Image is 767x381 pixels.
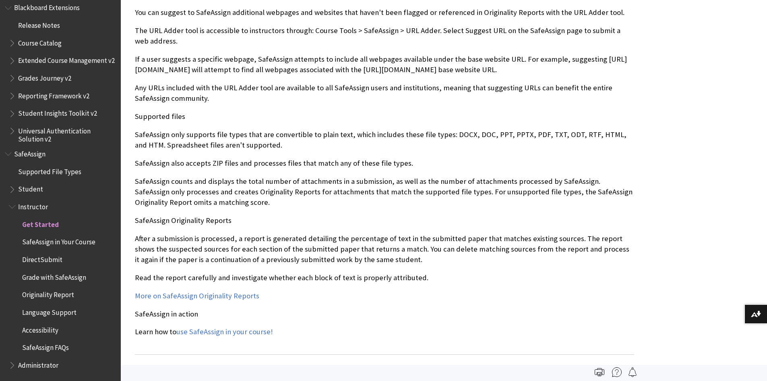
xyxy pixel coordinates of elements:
[18,89,89,100] span: Reporting Framework v2
[18,200,48,211] span: Instructor
[18,124,115,143] span: Universal Authentication Solution v2
[18,71,71,82] span: Grades Journey v2
[612,367,622,377] img: More help
[18,54,115,65] span: Extended Course Management v2
[18,36,62,47] span: Course Catalog
[135,54,634,75] p: If a user suggests a specific webpage, SafeAssign attempts to include all webpages available unde...
[135,309,634,319] p: SafeAssign in action
[18,19,60,29] span: Release Notes
[5,1,116,144] nav: Book outline for Blackboard Extensions
[135,291,259,301] a: More on SafeAssign Originality Reports
[135,7,634,18] p: You can suggest to SafeAssign additional webpages and websites that haven't been flagged or refer...
[22,271,86,281] span: Grade with SafeAssign
[18,358,58,369] span: Administrator
[176,327,273,337] a: use SafeAssign in your course!
[22,323,58,334] span: Accessibility
[18,183,43,194] span: Student
[135,111,634,122] p: Supported files
[22,341,69,352] span: SafeAssign FAQs
[22,235,95,246] span: SafeAssign in Your Course
[135,158,634,169] p: SafeAssign also accepts ZIP files and processes files that match any of these file types.
[22,288,74,299] span: Originality Report
[135,25,634,46] p: The URL Adder tool is accessible to instructors through: Course Tools > SafeAssign > URL Adder. S...
[14,147,45,158] span: SafeAssign
[135,273,634,283] p: Read the report carefully and investigate whether each block of text is properly attributed.
[135,327,634,337] p: Learn how to
[22,306,76,316] span: Language Support
[135,129,634,150] p: SafeAssign only supports file types that are convertible to plain text, which includes these file...
[135,83,634,104] p: Any URLs included with the URL Adder tool are available to all SafeAssign users and institutions,...
[22,253,62,264] span: DirectSubmit
[18,107,97,118] span: Student Insights Toolkit v2
[18,165,81,176] span: Supported File Types
[595,367,604,377] img: Print
[135,215,634,226] p: SafeAssign Originality Reports
[628,367,637,377] img: Follow this page
[135,233,634,265] p: After a submission is processed, a report is generated detailing the percentage of text in the su...
[5,147,116,372] nav: Book outline for Blackboard SafeAssign
[22,218,59,229] span: Get Started
[14,1,80,12] span: Blackboard Extensions
[135,176,634,208] p: SafeAssign counts and displays the total number of attachments in a submission, as well as the nu...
